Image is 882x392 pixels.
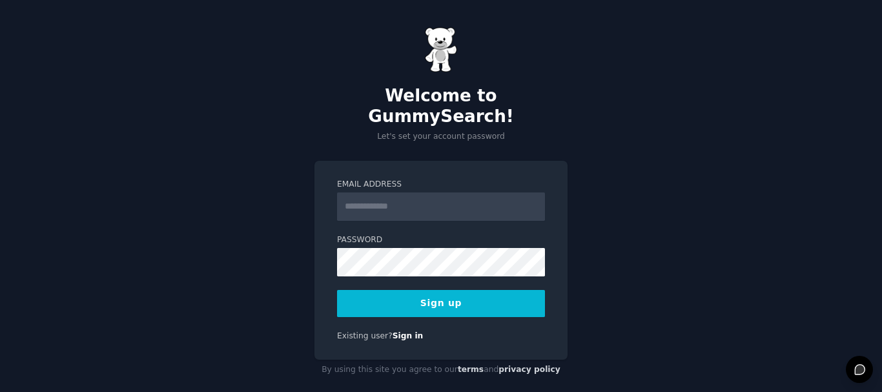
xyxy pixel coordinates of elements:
[337,331,393,340] span: Existing user?
[393,331,424,340] a: Sign in
[314,86,568,127] h2: Welcome to GummySearch!
[458,365,484,374] a: terms
[337,179,545,191] label: Email Address
[314,131,568,143] p: Let's set your account password
[425,27,457,72] img: Gummy Bear
[337,234,545,246] label: Password
[337,290,545,317] button: Sign up
[498,365,560,374] a: privacy policy
[314,360,568,380] div: By using this site you agree to our and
